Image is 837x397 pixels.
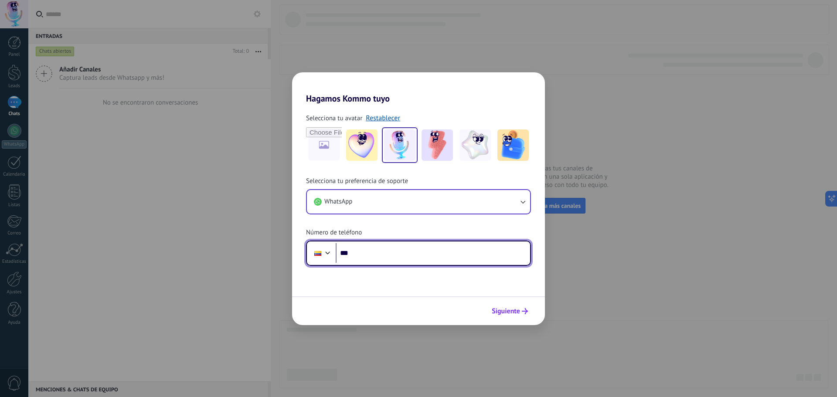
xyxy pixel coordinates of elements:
img: -3.jpeg [422,129,453,161]
img: -4.jpeg [459,129,491,161]
a: Restablecer [366,114,400,122]
span: Selecciona tu preferencia de soporte [306,177,408,186]
img: -1.jpeg [346,129,378,161]
button: WhatsApp [307,190,530,214]
span: Selecciona tu avatar [306,114,362,123]
h2: Hagamos Kommo tuyo [292,72,545,104]
span: Número de teléfono [306,228,362,237]
div: Colombia: + 57 [310,244,326,262]
button: Siguiente [488,304,532,319]
span: Siguiente [492,308,520,314]
span: WhatsApp [324,197,352,206]
img: -2.jpeg [384,129,415,161]
img: -5.jpeg [497,129,529,161]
